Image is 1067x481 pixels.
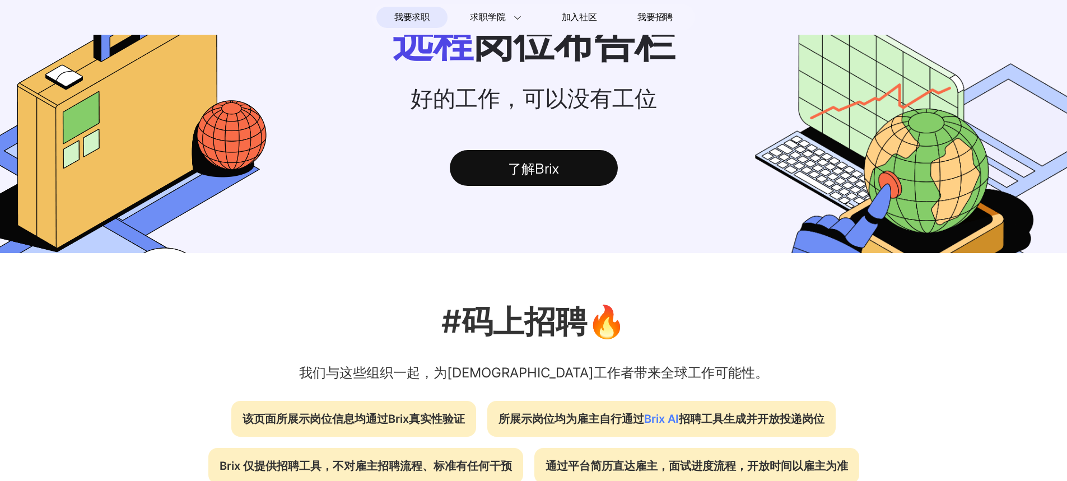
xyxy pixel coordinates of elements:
span: 我要招聘 [637,11,673,24]
div: 该页面所展示岗位信息均通过Brix真实性验证 [231,401,476,437]
span: Brix AI [644,412,679,426]
div: 了解Brix [450,150,618,186]
span: 求职学院 [470,11,505,24]
div: 所展示岗位均为雇主自行通过 招聘工具生成并开放投递岗位 [487,401,836,437]
span: 我要求职 [394,8,430,26]
span: 加入社区 [562,8,597,26]
span: 远程 [393,17,473,66]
